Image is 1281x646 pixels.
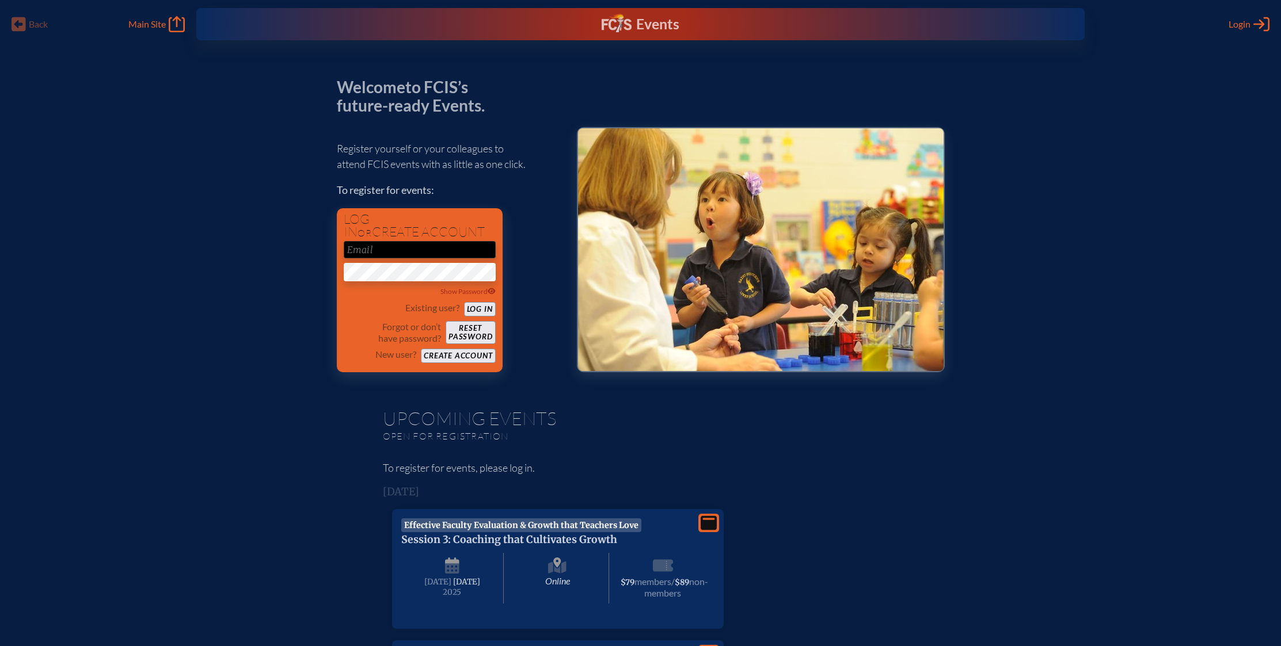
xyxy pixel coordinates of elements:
[383,486,899,498] h3: [DATE]
[644,576,708,598] span: non-members
[358,227,372,239] span: or
[337,141,558,172] p: Register yourself or your colleagues to attend FCIS events with as little as one click.
[383,409,899,427] h1: Upcoming Events
[440,287,496,296] span: Show Password
[621,578,634,587] span: $79
[424,577,451,587] span: [DATE]
[383,460,899,476] p: To register for events, please log in.
[337,182,558,198] p: To register for events:
[578,128,944,371] img: Events
[453,577,480,587] span: [DATE]
[446,321,495,344] button: Resetpassword
[344,213,496,239] h1: Log in create account
[401,533,617,546] span: Session 3: Coaching that Cultivates Growth
[464,302,496,316] button: Log in
[1229,18,1250,30] span: Login
[128,18,166,30] span: Main Site
[506,553,609,603] span: Online
[337,78,498,114] p: Welcome to FCIS’s future-ready Events.
[375,349,416,360] p: New user?
[128,16,185,32] a: Main Site
[344,241,496,258] input: Email
[410,588,495,597] span: 2025
[675,578,689,587] span: $89
[634,576,671,587] span: members
[437,14,845,35] div: FCIS Events — Future ready
[671,576,675,587] span: /
[405,302,459,314] p: Existing user?
[401,518,642,532] span: Effective Faculty Evaluation & Growth that Teachers Love
[383,430,687,442] p: Open for registration
[421,349,495,363] button: Create account
[344,321,442,344] p: Forgot or don’t have password?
